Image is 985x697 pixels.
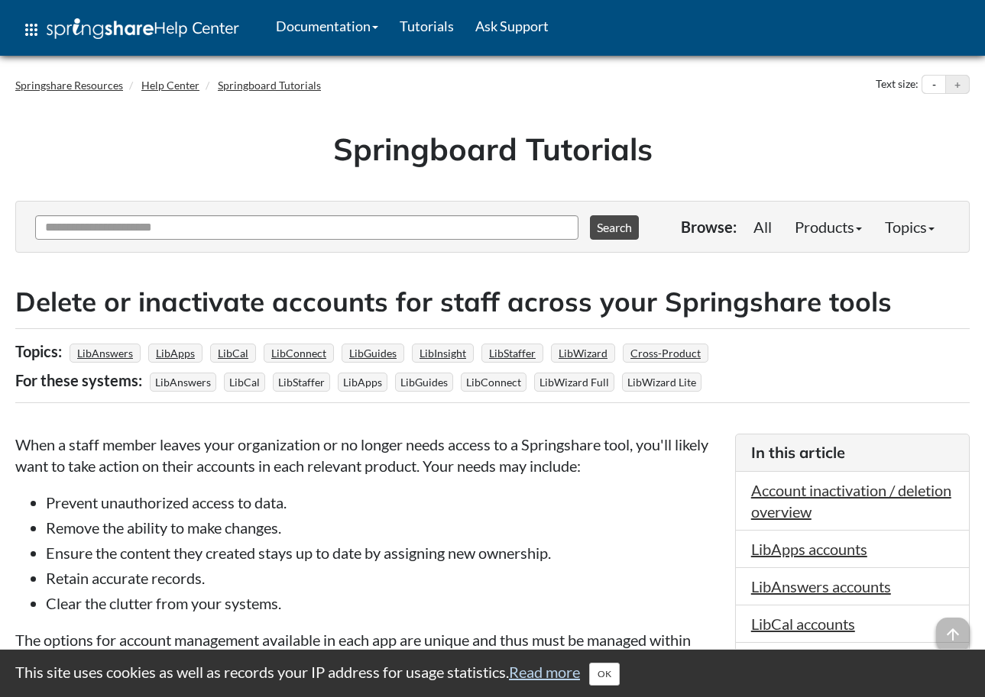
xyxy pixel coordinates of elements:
[15,366,146,395] div: For these systems:
[150,373,216,392] span: LibAnswers
[347,342,399,364] a: LibGuides
[224,373,265,392] span: LibCal
[922,76,945,94] button: Decrease text size
[389,7,465,45] a: Tutorials
[269,342,329,364] a: LibConnect
[936,618,970,651] span: arrow_upward
[461,373,527,392] span: LibConnect
[751,442,954,463] h3: In this article
[46,492,720,513] li: Prevent unauthorized access to data.
[27,127,958,170] h1: Springboard Tutorials
[46,517,720,538] li: Remove the ability to make changes.
[265,7,389,45] a: Documentation
[509,663,580,681] a: Read more
[338,373,387,392] span: LibApps
[47,18,154,39] img: Springshare
[15,283,970,321] h2: Delete or inactivate accounts for staff across your Springshare tools
[556,342,610,364] a: LibWizard
[873,75,922,95] div: Text size:
[946,76,969,94] button: Increase text size
[417,342,468,364] a: LibInsight
[628,342,703,364] a: Cross-Product
[15,434,720,476] p: When a staff member leaves your organization or no longer needs access to a Springshare tool, you...
[15,79,123,92] a: Springshare Resources
[75,342,135,364] a: LibAnswers
[751,540,867,558] a: LibApps accounts
[751,481,951,521] a: Account inactivation / deletion overview
[783,211,873,242] a: Products
[395,373,453,392] span: LibGuides
[589,663,620,686] button: Close
[154,342,197,364] a: LibApps
[22,21,41,39] span: apps
[11,7,250,53] a: apps Help Center
[154,18,239,37] span: Help Center
[46,542,720,563] li: Ensure the content they created stays up to date by assigning new ownership.
[46,592,720,614] li: Clear the clutter from your systems.
[487,342,538,364] a: LibStaffer
[751,577,891,595] a: LibAnswers accounts
[681,216,737,237] p: Browse:
[534,373,614,392] span: LibWizard Full
[590,215,639,240] button: Search
[141,79,199,92] a: Help Center
[742,211,783,242] a: All
[46,567,720,589] li: Retain accurate records.
[215,342,251,364] a: LibCal
[751,615,855,633] a: LibCal accounts
[465,7,559,45] a: Ask Support
[873,211,946,242] a: Topics
[15,337,66,366] div: Topics:
[218,79,321,92] a: Springboard Tutorials
[936,619,970,637] a: arrow_upward
[622,373,701,392] span: LibWizard Lite
[273,373,330,392] span: LibStaffer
